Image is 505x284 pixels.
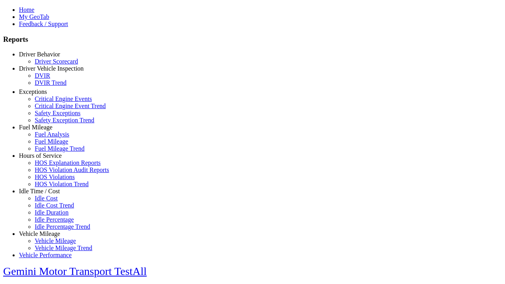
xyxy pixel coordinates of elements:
a: DVIR [35,72,50,79]
a: Vehicle Mileage [19,230,60,237]
a: Idle Cost [35,195,58,202]
a: Driver Vehicle Inspection [19,65,84,72]
a: Vehicle Mileage [35,237,76,244]
a: Driver Behavior [19,51,60,58]
a: Critical Engine Events [35,95,92,102]
a: Gemini Motor Transport TestAll [3,265,147,277]
a: Idle Percentage Trend [35,223,90,230]
a: Fuel Mileage [19,124,52,131]
a: Idle Duration [35,209,69,216]
a: Vehicle Mileage Trend [35,245,92,251]
a: Fuel Analysis [35,131,69,138]
a: Safety Exceptions [35,110,80,116]
a: HOS Violation Audit Reports [35,166,109,173]
a: Hours of Service [19,152,62,159]
a: My GeoTab [19,13,49,20]
a: Driver Scorecard [35,58,78,65]
a: HOS Violation Trend [35,181,89,187]
a: Safety Exception Trend [35,117,94,123]
a: Fuel Mileage [35,138,68,145]
a: Feedback / Support [19,21,68,27]
a: Critical Engine Event Trend [35,103,106,109]
h3: Reports [3,35,502,44]
a: Fuel Mileage Trend [35,145,84,152]
a: DVIR Trend [35,79,66,86]
a: Idle Cost Trend [35,202,74,209]
a: Idle Percentage [35,216,74,223]
a: Vehicle Performance [19,252,72,258]
a: HOS Violations [35,174,75,180]
a: Idle Time / Cost [19,188,60,194]
a: Home [19,6,34,13]
a: Exceptions [19,88,47,95]
a: HOS Explanation Reports [35,159,101,166]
